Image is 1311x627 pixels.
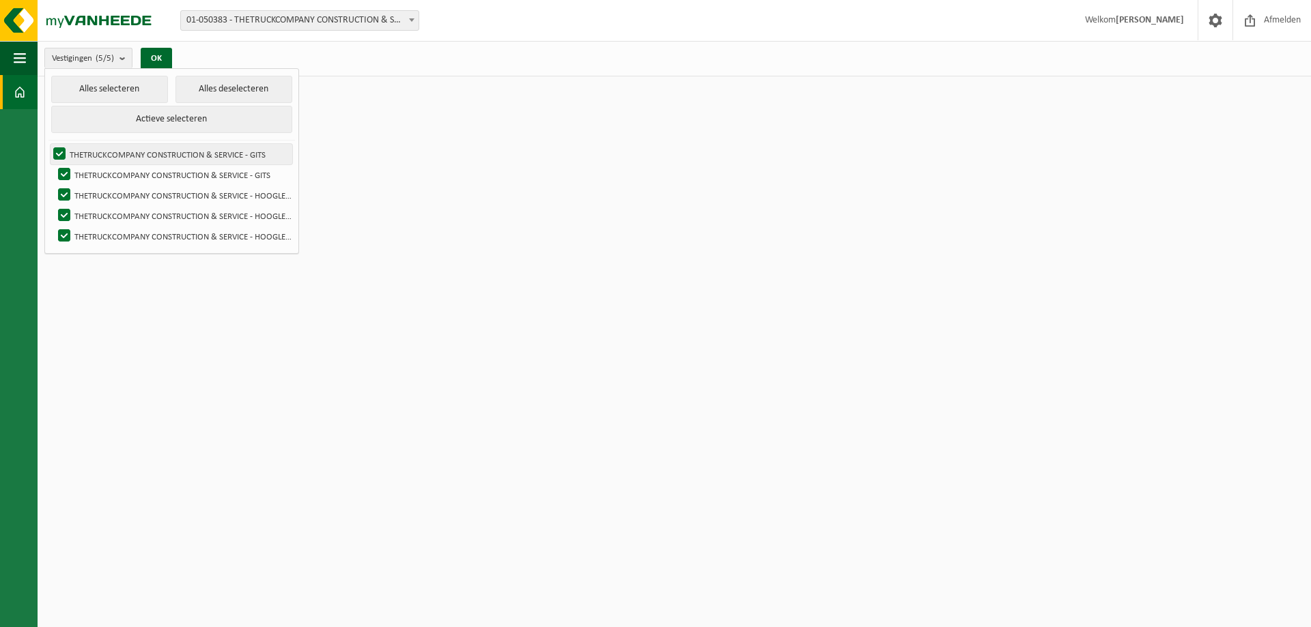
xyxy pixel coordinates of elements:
button: Vestigingen(5/5) [44,48,132,68]
button: Alles deselecteren [175,76,293,103]
label: THETRUCKCOMPANY CONSTRUCTION & SERVICE - HOOGLEDE [55,226,292,246]
label: THETRUCKCOMPANY CONSTRUCTION & SERVICE - HOOGLEDE [55,205,292,226]
label: THETRUCKCOMPANY CONSTRUCTION & SERVICE - HOOGLEDE [55,185,292,205]
label: THETRUCKCOMPANY CONSTRUCTION & SERVICE - GITS [55,164,292,185]
button: Actieve selecteren [51,106,293,133]
span: 01-050383 - THETRUCKCOMPANY CONSTRUCTION & SERVICE - GITS [181,11,419,30]
count: (5/5) [96,54,114,63]
button: Alles selecteren [51,76,169,103]
label: THETRUCKCOMPANY CONSTRUCTION & SERVICE - GITS [51,144,292,164]
strong: [PERSON_NAME] [1116,15,1184,25]
span: 01-050383 - THETRUCKCOMPANY CONSTRUCTION & SERVICE - GITS [180,10,419,31]
span: Vestigingen [52,48,114,69]
button: OK [141,48,172,70]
